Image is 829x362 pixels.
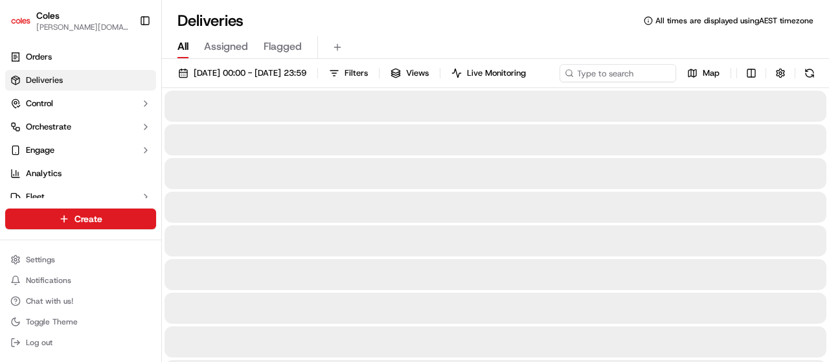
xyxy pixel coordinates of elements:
[26,168,62,179] span: Analytics
[385,64,435,82] button: Views
[26,144,54,156] span: Engage
[655,16,813,26] span: All times are displayed using AEST timezone
[204,39,248,54] span: Assigned
[26,121,71,133] span: Orchestrate
[345,67,368,79] span: Filters
[406,67,429,79] span: Views
[26,337,52,348] span: Log out
[560,64,676,82] input: Type to search
[5,251,156,269] button: Settings
[26,51,52,63] span: Orders
[5,47,156,67] a: Orders
[26,317,78,327] span: Toggle Theme
[26,275,71,286] span: Notifications
[177,39,188,54] span: All
[446,64,532,82] button: Live Monitoring
[703,67,720,79] span: Map
[5,93,156,114] button: Control
[5,292,156,310] button: Chat with us!
[26,296,73,306] span: Chat with us!
[5,163,156,184] a: Analytics
[5,187,156,207] button: Fleet
[10,10,31,31] img: Coles
[172,64,312,82] button: [DATE] 00:00 - [DATE] 23:59
[26,98,53,109] span: Control
[264,39,302,54] span: Flagged
[323,64,374,82] button: Filters
[74,212,102,225] span: Create
[26,74,63,86] span: Deliveries
[5,5,134,36] button: ColesColes[PERSON_NAME][DOMAIN_NAME][EMAIL_ADDRESS][PERSON_NAME][DOMAIN_NAME]
[36,9,60,22] button: Coles
[5,271,156,289] button: Notifications
[5,209,156,229] button: Create
[26,255,55,265] span: Settings
[5,117,156,137] button: Orchestrate
[177,10,244,31] h1: Deliveries
[5,140,156,161] button: Engage
[5,334,156,352] button: Log out
[5,70,156,91] a: Deliveries
[5,313,156,331] button: Toggle Theme
[36,22,129,32] button: [PERSON_NAME][DOMAIN_NAME][EMAIL_ADDRESS][PERSON_NAME][DOMAIN_NAME]
[681,64,725,82] button: Map
[467,67,526,79] span: Live Monitoring
[194,67,306,79] span: [DATE] 00:00 - [DATE] 23:59
[801,64,819,82] button: Refresh
[26,191,45,203] span: Fleet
